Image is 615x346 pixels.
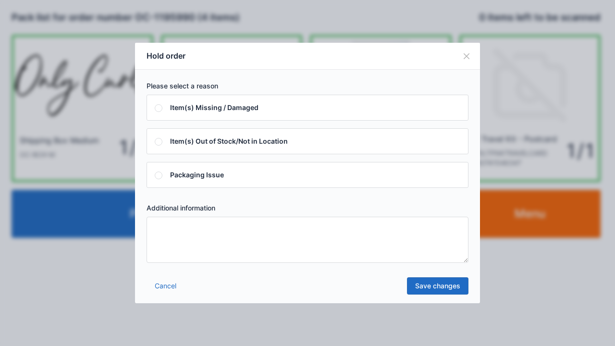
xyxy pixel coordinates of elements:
[147,50,185,62] h5: Hold order
[453,43,480,70] button: Close
[170,137,288,145] span: Item(s) Out of Stock/Not in Location
[147,277,184,295] a: Cancel
[170,171,224,179] span: Packaging Issue
[407,277,468,295] a: Save changes
[147,81,468,91] label: Please select a reason
[170,103,258,111] span: Item(s) Missing / Damaged
[147,203,468,213] label: Additional information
